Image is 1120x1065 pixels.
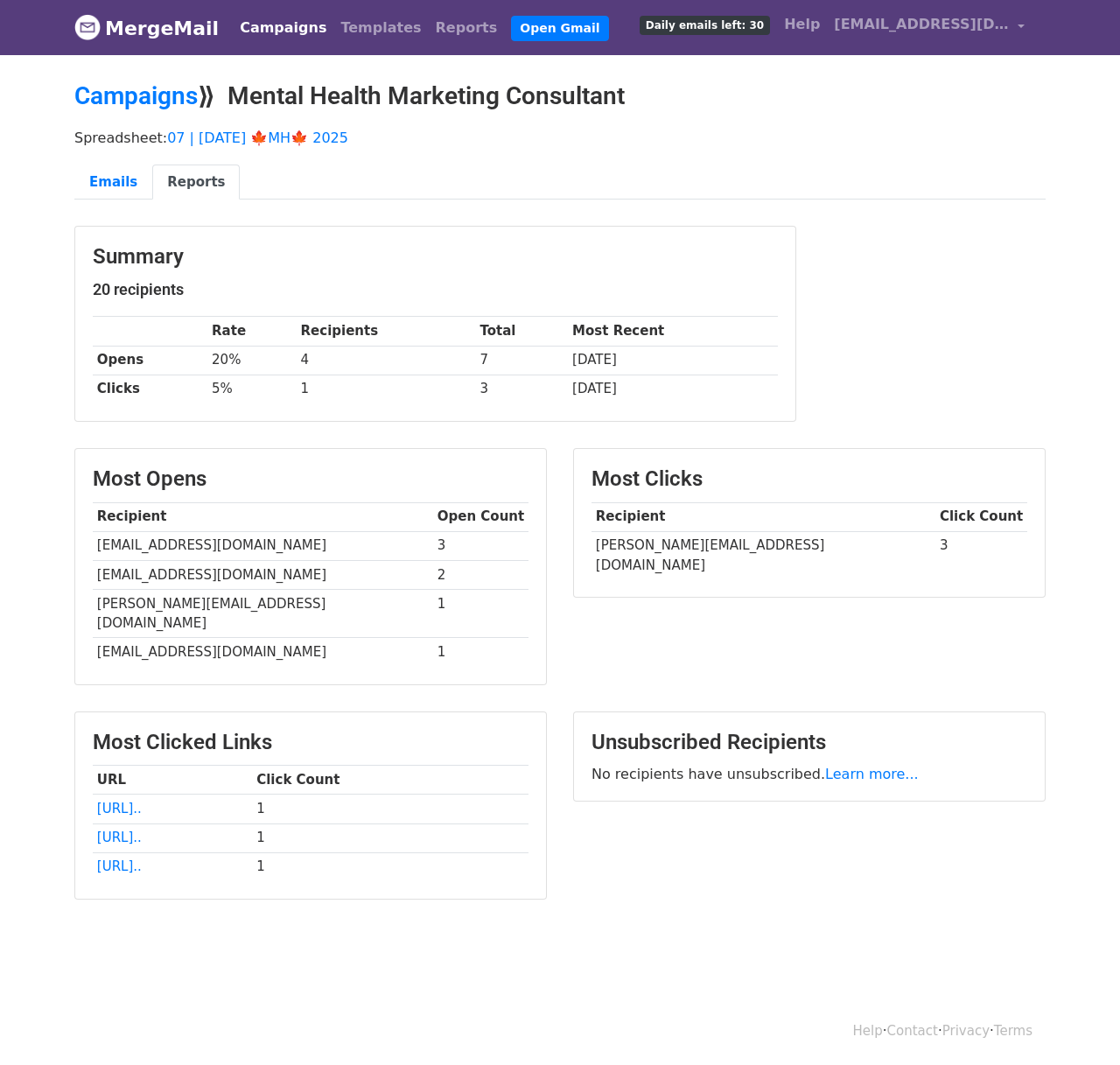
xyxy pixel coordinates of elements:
h2: ⟫ Mental Health Marketing Consultant [74,81,1046,111]
h3: Summary [93,244,778,270]
th: Click Count [935,502,1027,531]
a: 07 | [DATE] 🍁MH🍁 2025 [167,130,348,146]
a: Reports [152,165,240,200]
td: [DATE] [568,375,778,403]
td: 1 [297,375,476,403]
p: No recipients have unsubscribed. [591,765,1027,783]
a: Privacy [942,1023,990,1039]
td: 1 [433,638,528,667]
td: 7 [476,346,569,375]
td: 4 [297,346,476,375]
th: Open Count [433,502,528,531]
td: 3 [433,531,528,560]
a: MergeMail [74,10,219,46]
td: [PERSON_NAME][EMAIL_ADDRESS][DOMAIN_NAME] [93,589,433,638]
td: 5% [207,375,297,403]
img: MergeMail logo [74,14,101,40]
iframe: Chat Widget [1032,981,1120,1065]
td: 1 [433,589,528,638]
a: Campaigns [74,81,198,110]
th: Clicks [93,375,207,403]
a: Emails [74,165,152,200]
a: Learn more... [825,766,919,782]
td: 1 [252,795,528,823]
h3: Most Opens [93,466,528,492]
p: Spreadsheet: [74,129,1046,147]
th: Recipients [297,317,476,346]
td: 2 [433,560,528,589]
h3: Most Clicked Links [93,730,528,755]
td: 3 [935,531,1027,579]
td: 20% [207,346,297,375]
h3: Unsubscribed Recipients [591,730,1027,755]
a: Reports [429,11,505,46]
th: Opens [93,346,207,375]
h5: 20 recipients [93,280,778,299]
td: [DATE] [568,346,778,375]
a: [URL].. [97,830,142,845]
a: [URL].. [97,801,142,816]
th: Rate [207,317,297,346]
td: 3 [476,375,569,403]
a: Templates [333,11,428,46]
td: [EMAIL_ADDRESS][DOMAIN_NAME] [93,560,433,589]
a: Contact [887,1023,938,1039]
a: Open Gmail [511,16,608,41]
a: [URL].. [97,858,142,874]
a: Daily emails left: 30 [633,7,777,42]
a: [EMAIL_ADDRESS][DOMAIN_NAME] [827,7,1032,48]
td: [PERSON_NAME][EMAIL_ADDRESS][DOMAIN_NAME] [591,531,935,579]
th: Click Count [252,766,528,795]
th: Recipient [93,502,433,531]
a: Campaigns [233,11,333,46]
th: Most Recent [568,317,778,346]
span: Daily emails left: 30 [640,16,770,35]
a: Help [853,1023,883,1039]
th: URL [93,766,252,795]
h3: Most Clicks [591,466,1027,492]
td: 1 [252,823,528,852]
td: [EMAIL_ADDRESS][DOMAIN_NAME] [93,638,433,667]
th: Recipient [591,502,935,531]
th: Total [476,317,569,346]
a: Terms [994,1023,1032,1039]
td: 1 [252,852,528,881]
span: [EMAIL_ADDRESS][DOMAIN_NAME] [834,14,1009,35]
a: Help [777,7,827,42]
td: [EMAIL_ADDRESS][DOMAIN_NAME] [93,531,433,560]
